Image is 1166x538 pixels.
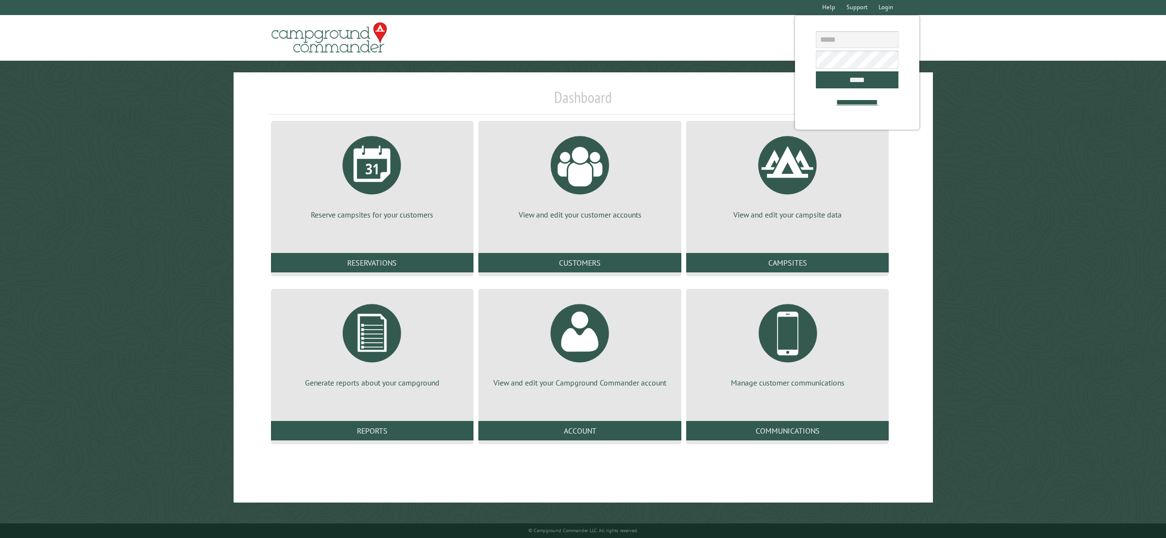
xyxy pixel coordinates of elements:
[686,253,889,272] a: Campsites
[698,209,878,220] p: View and edit your campsite data
[283,129,462,220] a: Reserve campsites for your customers
[528,527,638,534] small: © Campground Commander LLC. All rights reserved.
[490,129,670,220] a: View and edit your customer accounts
[698,377,878,388] p: Manage customer communications
[478,253,681,272] a: Customers
[283,297,462,388] a: Generate reports about your campground
[269,19,390,57] img: Campground Commander
[271,253,474,272] a: Reservations
[269,88,898,115] h1: Dashboard
[283,377,462,388] p: Generate reports about your campground
[698,129,878,220] a: View and edit your campsite data
[271,421,474,440] a: Reports
[490,209,670,220] p: View and edit your customer accounts
[283,209,462,220] p: Reserve campsites for your customers
[698,297,878,388] a: Manage customer communications
[490,377,670,388] p: View and edit your Campground Commander account
[686,421,889,440] a: Communications
[490,297,670,388] a: View and edit your Campground Commander account
[478,421,681,440] a: Account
